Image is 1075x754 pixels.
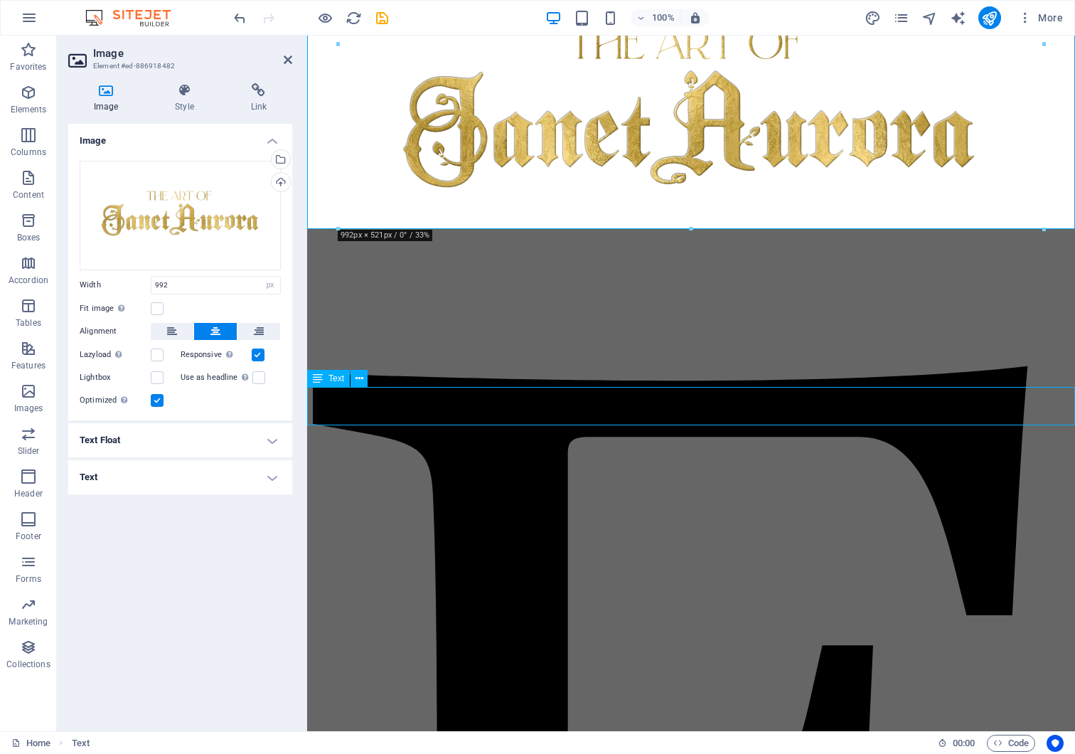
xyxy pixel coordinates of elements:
[72,735,90,752] nav: breadcrumb
[345,9,362,26] button: reload
[993,735,1029,752] span: Code
[11,735,50,752] a: Click to cancel selection. Double-click to open Pages
[987,735,1035,752] button: Code
[18,445,40,457] p: Slider
[68,124,292,149] h4: Image
[328,374,344,383] span: Text
[1047,735,1064,752] button: Usercentrics
[921,9,938,26] button: navigator
[1018,11,1063,25] span: More
[68,460,292,494] h4: Text
[80,369,151,386] label: Lightbox
[11,360,46,371] p: Features
[68,83,149,113] h4: Image
[80,300,151,317] label: Fit image
[93,60,264,73] h3: Element #ed-886918482
[865,10,881,26] i: Design (Ctrl+Alt+Y)
[316,9,333,26] button: Click here to leave preview mode and continue editing
[231,9,248,26] button: undo
[16,531,41,542] p: Footer
[893,9,910,26] button: pages
[16,317,41,329] p: Tables
[181,346,252,363] label: Responsive
[978,6,1001,29] button: publish
[374,10,390,26] i: Save (Ctrl+S)
[80,392,151,409] label: Optimized
[181,369,252,386] label: Use as headline
[68,423,292,457] h4: Text Float
[6,659,50,670] p: Collections
[631,9,681,26] button: 100%
[14,403,43,414] p: Images
[865,9,882,26] button: design
[1012,6,1069,29] button: More
[981,10,998,26] i: Publish
[16,573,41,585] p: Forms
[938,735,975,752] h6: Session time
[10,61,46,73] p: Favorites
[149,83,225,113] h4: Style
[963,738,965,748] span: :
[9,275,48,286] p: Accordion
[950,10,966,26] i: AI Writer
[14,488,43,499] p: Header
[13,189,44,201] p: Content
[225,83,292,113] h4: Link
[80,281,151,289] label: Width
[921,10,938,26] i: Navigator
[953,735,975,752] span: 00 00
[80,161,281,270] div: Janet-Aurora-eIxRXtrK8CINVCZdLqaQkA.png
[82,9,188,26] img: Editor Logo
[11,104,47,115] p: Elements
[9,616,48,627] p: Marketing
[72,735,90,752] span: Click to select. Double-click to edit
[346,10,362,26] i: Reload page
[232,10,248,26] i: Undo: Change text (Ctrl+Z)
[17,232,41,243] p: Boxes
[950,9,967,26] button: text_generator
[11,147,46,158] p: Columns
[80,346,151,363] label: Lazyload
[652,9,675,26] h6: 100%
[689,11,702,24] i: On resize automatically adjust zoom level to fit chosen device.
[93,47,292,60] h2: Image
[80,323,151,340] label: Alignment
[373,9,390,26] button: save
